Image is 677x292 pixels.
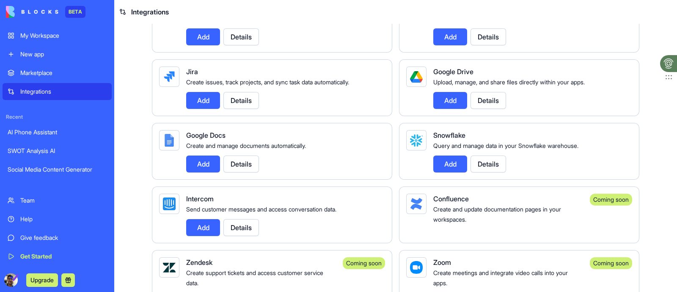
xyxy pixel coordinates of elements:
button: Details [471,156,506,172]
div: My Workspace [20,31,107,40]
span: Zoom [433,258,451,267]
span: Upload, manage, and share files directly within your apps. [433,78,585,86]
span: Intercom [186,195,214,203]
button: Send a message… [145,251,159,264]
li: An where you can paste any URL and tell the agent to “scrape this.” [20,19,132,43]
a: Integrations [3,83,112,100]
b: [PERSON_NAME] [30,114,85,120]
a: Social Media Content Generator [3,161,112,178]
div: Coming soon [590,257,632,269]
span: Create and manage documents automatically. [186,142,306,149]
button: Home [132,3,149,19]
div: Social Media Content Generator [8,165,107,174]
div: BETA [65,6,85,18]
button: Add [186,28,220,45]
span: Integrations [131,7,169,17]
div: Team [20,196,107,205]
a: New app [3,46,112,63]
div: Close [149,3,164,19]
div: Coming soon [590,194,632,206]
a: SWOT Analysis AI [3,142,112,159]
span: Google Drive [433,67,473,76]
b: How we’ll set it up in your Blocks app: [14,73,125,89]
span: Create issues, track projects, and sync task data automatically. [186,78,349,86]
a: Marketplace [3,64,112,81]
button: go back [6,3,22,19]
h1: Shelly [41,4,61,11]
span: Jira [186,67,198,76]
button: Emoji picker [13,254,20,261]
a: Team [3,192,112,209]
a: Get Started [3,248,112,265]
button: Details [471,92,506,109]
button: Add [433,156,467,172]
span: Create and update documentation pages in your workspaces. [433,206,561,223]
button: Upgrade [26,273,58,287]
div: Give feedback [20,234,107,242]
button: Add [433,28,467,45]
div: AI Phone Assistant [8,128,107,136]
button: Details [223,219,259,236]
button: Upload attachment [40,254,47,261]
span: Confluence [433,195,469,203]
div: Marketplace [20,69,107,77]
a: Help [3,211,112,228]
button: Details [471,28,506,45]
button: Add [186,156,220,172]
button: Start recording [54,254,61,261]
a: AI Phone Assistant [3,124,112,141]
div: New app [20,50,107,58]
li: For Substack: we don’t have a native integration yet. Our feature is planned for later this month... [20,186,132,242]
span: Zendesk [186,258,212,267]
button: Details [223,92,259,109]
img: logo [6,6,58,18]
img: Profile image for Shelly [24,5,38,18]
b: do with that URL [20,161,128,176]
button: Add [433,92,467,109]
a: My Workspace [3,27,112,44]
textarea: Message… [7,236,162,251]
b: AI chat [28,20,51,27]
span: Send customer messages and access conversation data. [186,206,336,213]
span: Create support tickets and access customer service data. [186,269,323,286]
span: Recent [3,114,112,120]
button: Details [223,28,259,45]
img: ACg8ocKY1DAgEe0KyGI1MzXqbvyLZRCSULHupG7H8viJqVIgUiqVYalV=s96-c [4,273,18,287]
p: Active 45m ago [41,11,84,19]
button: Add [186,219,220,236]
span: Snowflake [433,131,465,139]
button: Add [186,92,220,109]
span: Query and manage data in your Snowflake warehouse. [433,142,578,149]
a: Give feedback [3,229,112,246]
div: SWOT Analysis AI [8,147,107,155]
span: Create meetings and integrate video calls into your apps. [433,269,568,286]
li: Add an connected to an agent with web-scraping and web-search capabilities. You can ask to build ... [20,89,132,184]
b: one-click Refresh [24,45,82,52]
span: Google Docs [186,131,226,139]
div: Get Started [20,252,107,261]
b: receive a URL [30,153,75,160]
div: Help [20,215,107,223]
a: BETA [6,6,85,18]
button: Details [223,156,259,172]
div: Integrations [20,87,107,96]
a: Upgrade [26,275,58,284]
li: A button that pulls your latest Substack posts and updates the dashboard. [20,45,132,69]
b: AI chat [41,90,64,97]
div: Coming soon [343,257,385,269]
button: Gif picker [27,254,33,261]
